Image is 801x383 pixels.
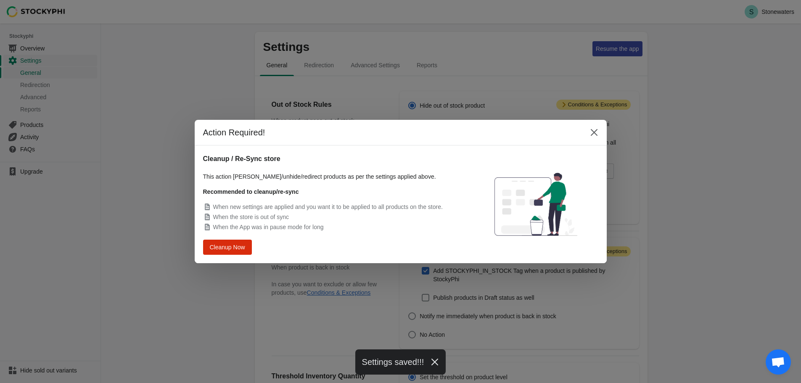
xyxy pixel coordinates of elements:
[211,244,243,251] span: Cleanup Now
[203,154,465,164] h2: Cleanup / Re-Sync store
[203,172,465,181] p: This action [PERSON_NAME]/unhide/redirect products as per the settings applied above.
[355,349,446,375] div: Settings saved!!!
[213,214,289,220] span: When the store is out of sync
[203,127,578,138] h2: Action Required!
[766,349,791,375] div: Open chat
[205,240,249,254] button: Cleanup Now
[587,125,602,140] button: Close
[203,188,299,195] strong: Recommended to cleanup/re-sync
[213,224,324,230] span: When the App was in pause mode for long
[213,203,443,210] span: When new settings are applied and you want it to be applied to all products on the store.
